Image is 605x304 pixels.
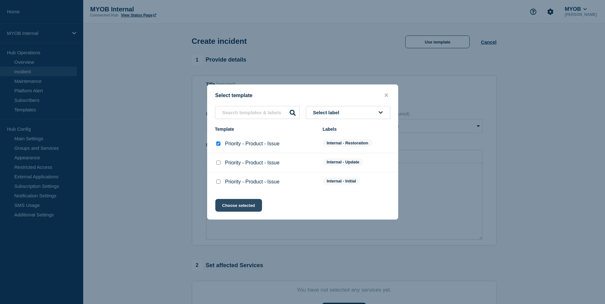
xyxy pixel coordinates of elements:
[323,127,390,132] div: Labels
[216,180,220,184] input: Priority - Product - Issue checkbox
[207,92,398,98] div: Select template
[215,199,262,212] button: Choose selected
[323,139,373,147] span: Internal - Restoration
[225,179,280,185] p: Priority - Product - Issue
[216,142,220,146] input: Priority - Product - Issue checkbox
[313,110,342,115] span: Select label
[225,141,280,147] p: Priority - Product - Issue
[215,127,316,132] div: Template
[216,161,220,165] input: Priority - Product - Issue checkbox
[383,92,390,98] button: close button
[323,158,364,166] span: Internal - Update
[306,106,390,119] button: Select label
[215,106,299,119] input: Search templates & labels
[225,160,280,166] p: Priority - Product - Issue
[323,177,360,185] span: Internal - Initial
